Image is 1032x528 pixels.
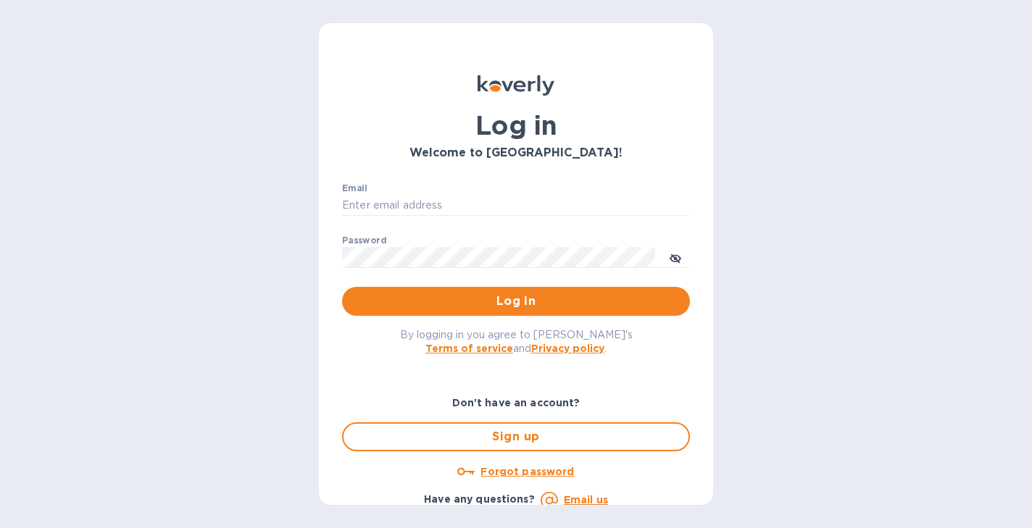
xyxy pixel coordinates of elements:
span: Sign up [355,428,677,445]
button: toggle password visibility [661,243,690,272]
button: Sign up [342,422,690,451]
span: By logging in you agree to [PERSON_NAME]'s and . [400,329,633,354]
b: Don't have an account? [452,397,580,408]
h3: Welcome to [GEOGRAPHIC_DATA]! [342,146,690,160]
img: Koverly [478,75,554,96]
a: Terms of service [425,343,513,354]
u: Forgot password [480,466,574,477]
a: Privacy policy [531,343,604,354]
button: Log in [342,287,690,316]
input: Enter email address [342,195,690,217]
label: Email [342,184,367,193]
a: Email us [564,494,608,506]
b: Have any questions? [424,493,535,505]
label: Password [342,236,386,245]
span: Log in [354,293,678,310]
h1: Log in [342,110,690,141]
